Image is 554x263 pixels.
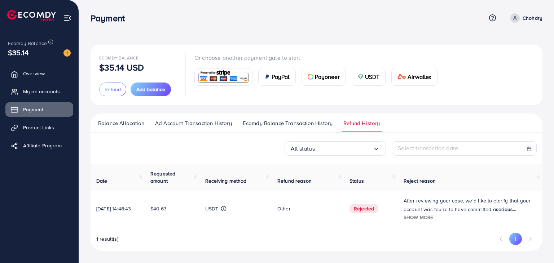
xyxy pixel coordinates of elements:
p: $35.14 USD [99,63,144,72]
p: USDT [205,204,219,213]
a: Overview [5,66,73,81]
span: Product Links [23,124,54,131]
span: Other [277,205,291,212]
span: Refund History [343,119,380,127]
a: Affiliate Program [5,138,73,153]
button: Go to page 1 [509,233,522,245]
span: Select transaction date [398,144,458,152]
a: Payment [5,102,73,117]
span: USDT [365,72,380,81]
span: Status [349,177,364,184]
span: Ecomdy Balance Transaction History [243,119,333,127]
button: Add balance [131,83,171,96]
p: Chohdry [523,14,542,22]
span: 1 result(s) [96,235,119,242]
a: cardPayPal [258,68,296,86]
a: card [194,68,252,86]
img: card [397,74,406,80]
span: Show more [404,214,433,220]
img: logo [7,10,56,21]
span: Reject reason [404,177,436,184]
a: cardPayoneer [302,68,346,86]
span: Payoneer [315,72,340,81]
button: Refund [99,83,126,96]
span: Date [96,177,107,184]
img: image [63,49,71,57]
a: Product Links [5,120,73,135]
span: $35.14 [8,47,28,58]
span: $40.63 [150,205,167,212]
h3: Payment [91,13,131,23]
span: Balance Allocation [98,119,144,127]
p: Or choose another payment gate to start [194,53,444,62]
img: card [358,74,364,80]
span: Ad Account Transaction History [155,119,232,127]
a: My ad accounts [5,84,73,99]
span: Payment [23,106,43,113]
img: card [264,74,270,80]
span: All status [291,143,315,154]
span: Airwallex [408,72,431,81]
span: Add balance [136,86,165,93]
input: Search for option [315,143,373,154]
span: Refund [105,86,121,93]
img: card [308,74,313,80]
span: [DATE] 14:48:43 [96,205,131,212]
a: cardAirwallex [391,68,438,86]
span: Overview [23,70,45,77]
span: Ecomdy Balance [99,55,138,61]
span: Ecomdy Balance [8,40,47,47]
span: Requested amount [150,170,175,184]
a: cardUSDT [352,68,386,86]
img: menu [63,14,72,22]
span: Refund reason [277,177,312,184]
img: card [197,69,250,85]
iframe: Chat [523,231,549,258]
ul: Pagination [494,233,537,245]
span: Affiliate Program [23,142,62,149]
p: After reviewing your case, we’d like to clarify that your account was found to have committed a o... [404,196,537,214]
a: Chohdry [507,13,542,23]
span: PayPal [272,72,290,81]
span: Rejected [349,204,378,213]
span: Receiving method [205,177,247,184]
span: My ad accounts [23,88,60,95]
div: Search for option [285,141,386,156]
